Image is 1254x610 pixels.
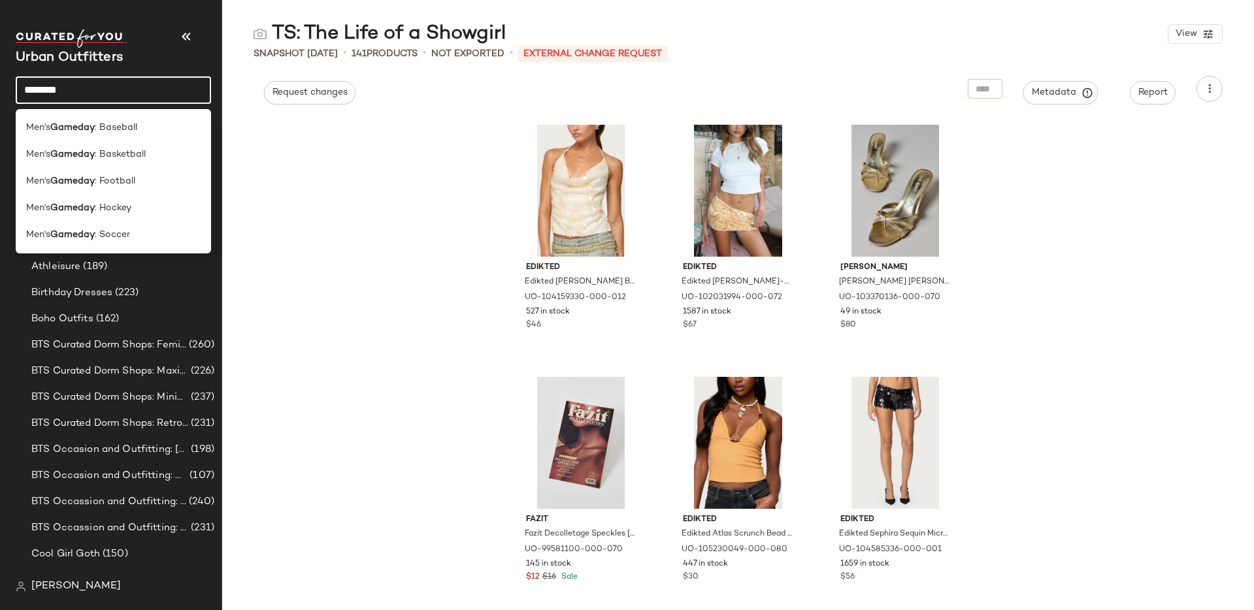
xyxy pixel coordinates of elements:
[1138,88,1168,98] span: Report
[26,174,50,188] span: Men's
[95,228,130,242] span: : Soccer
[31,547,100,562] span: Cool Girl Goth
[272,88,348,98] span: Request changes
[26,201,50,215] span: Men's
[526,571,540,583] span: $12
[839,544,942,556] span: UO-104585336-000-001
[343,46,346,61] span: •
[26,148,50,161] span: Men's
[188,416,214,431] span: (231)
[80,259,107,274] span: (189)
[839,528,949,540] span: Edikted Sephira Sequin Micro Shorts in Black, Women's at Urban Outfitters
[1175,29,1197,39] span: View
[526,558,571,570] span: 145 in stock
[682,528,792,540] span: Edikted Atlas Scrunch Bead Halter Top in Orange, Women's at Urban Outfitters
[683,319,697,331] span: $67
[95,174,135,188] span: : Football
[188,521,214,536] span: (231)
[1130,81,1176,104] button: Report
[95,201,131,215] span: : Hockey
[26,121,50,135] span: Men's
[840,558,889,570] span: 1659 in stock
[682,276,792,288] span: Edikted [PERSON_NAME]-Rise Sequin Mini Skirt in Yellow, Women's at Urban Outfitters
[188,364,214,379] span: (226)
[31,390,188,405] span: BTS Curated Dorm Shops: Minimalist
[352,49,367,59] span: 141
[839,292,940,304] span: UO-103370136-000-070
[31,259,80,274] span: Athleisure
[1168,24,1223,44] button: View
[31,573,76,588] span: Coquette
[31,364,188,379] span: BTS Curated Dorm Shops: Maximalist
[188,442,214,457] span: (198)
[31,521,188,536] span: BTS Occassion and Outfitting: First Day Fits
[31,494,186,509] span: BTS Occassion and Outfitting: Campus Lounge
[31,468,187,483] span: BTS Occasion and Outfitting: Homecoming Dresses
[50,201,95,215] b: Gameday
[76,573,103,588] span: (261)
[525,544,623,556] span: UO-99581100-000-070
[254,27,267,40] img: svg%3e
[186,338,214,353] span: (260)
[112,285,139,300] span: (223)
[264,81,355,104] button: Request changes
[50,174,95,188] b: Gameday
[31,416,188,431] span: BTS Curated Dorm Shops: Retro+ Boho
[682,544,787,556] span: UO-105230049-000-080
[840,571,855,583] span: $56
[95,121,137,135] span: : Baseball
[830,377,961,509] img: 104585336_001_m
[525,292,626,304] span: UO-104159330-000-012
[93,312,120,327] span: (162)
[516,377,647,509] img: 99581100_070_b
[683,514,793,526] span: Edikted
[542,571,556,583] span: $16
[31,285,112,300] span: Birthday Dresses
[50,228,95,242] b: Gameday
[1031,87,1091,99] span: Metadata
[683,571,699,583] span: $30
[100,547,128,562] span: (150)
[683,262,793,274] span: Edikted
[682,292,782,304] span: UO-102031994-000-072
[840,514,951,526] span: Edikted
[510,46,513,61] span: •
[431,47,504,61] span: Not Exported
[16,51,123,65] span: Current Company Name
[16,581,26,592] img: svg%3e
[526,262,636,274] span: Edikted
[516,125,647,257] img: 104159330_012_m
[186,494,214,509] span: (240)
[525,528,635,540] span: Fazit Decolletage Speckles [MEDICAL_DATA] [MEDICAL_DATA] Patch Set in Gold at Urban Outfitters
[31,442,188,457] span: BTS Occasion and Outfitting: [PERSON_NAME] to Party
[50,148,95,161] b: Gameday
[352,47,418,61] div: Products
[1023,81,1098,104] button: Metadata
[683,558,728,570] span: 447 in stock
[31,338,186,353] span: BTS Curated Dorm Shops: Feminine
[26,228,50,242] span: Men's
[840,262,951,274] span: [PERSON_NAME]
[526,319,541,331] span: $46
[683,306,731,318] span: 1587 in stock
[672,377,804,509] img: 105230049_080_m
[839,276,949,288] span: [PERSON_NAME] [PERSON_NAME] Open Toe Heeled Sandal in Gold Leather, Women's at Urban Outfitters
[95,148,146,161] span: : Basketball
[672,125,804,257] img: 102031994_072_m
[840,306,882,318] span: 49 in stock
[559,573,578,581] span: Sale
[31,312,93,327] span: Boho Outfits
[254,47,338,61] span: Snapshot [DATE]
[830,125,961,257] img: 103370136_070_b
[254,21,506,47] div: TS: The Life of a Showgirl
[50,121,95,135] b: Gameday
[526,306,570,318] span: 527 in stock
[16,29,127,48] img: cfy_white_logo.C9jOOHJF.svg
[423,46,426,61] span: •
[518,46,667,62] p: External Change Request
[187,468,214,483] span: (107)
[526,514,636,526] span: Fazit
[840,319,856,331] span: $80
[188,390,214,405] span: (237)
[31,579,121,594] span: [PERSON_NAME]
